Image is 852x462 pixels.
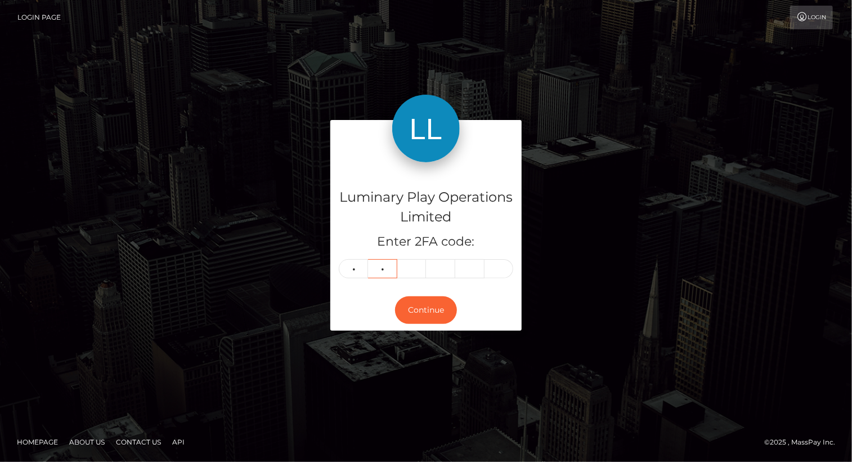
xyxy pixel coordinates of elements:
a: Contact Us [111,433,165,451]
h5: Enter 2FA code: [339,233,513,251]
button: Continue [395,296,457,324]
a: Homepage [12,433,62,451]
a: Login Page [17,6,61,29]
a: Login [790,6,833,29]
a: API [168,433,189,451]
img: Luminary Play Operations Limited [392,95,460,162]
h4: Luminary Play Operations Limited [339,188,513,227]
a: About Us [65,433,109,451]
div: © 2025 , MassPay Inc. [764,436,844,448]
